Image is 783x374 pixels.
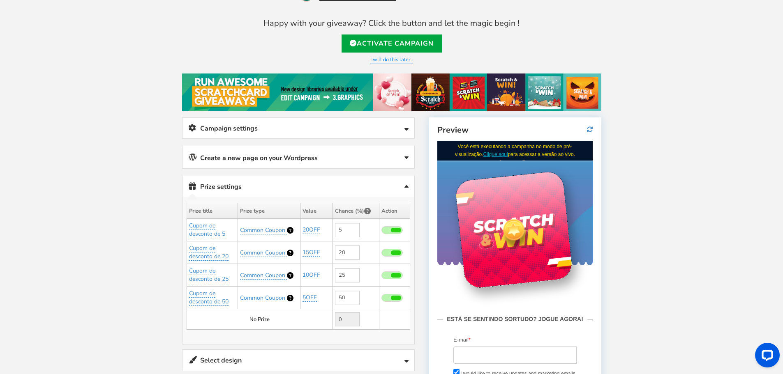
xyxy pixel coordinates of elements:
[240,271,287,280] a: Common Coupon
[182,19,601,28] h4: Happy with your giveaway? Click the button and let the magic begin !
[16,261,139,276] button: TENTE SUA SORTE!
[240,226,287,234] a: Common Coupon
[5,174,150,183] strong: ESTÁ SE SENTINDO SORTUDO? JOGUE AGORA!
[240,294,287,302] a: Common Coupon
[303,248,320,257] a: 15OFF
[46,299,110,305] img: appsmav-footer-credit.png
[182,118,414,139] a: Campaign settings
[16,228,22,234] input: I would like to receive updates and marketing emails. We will treat your information with respect...
[300,203,333,219] th: Value
[370,56,413,64] a: I will do this later..
[16,195,33,204] label: E-mail
[335,312,360,326] input: Value not editable
[303,271,320,279] a: 10OFF
[189,222,225,238] a: Cupom de desconto de 5
[182,350,414,371] a: Select design
[240,249,287,257] a: Common Coupon
[46,11,71,16] a: Clique aqui
[187,203,238,219] th: Prize title
[303,226,320,234] a: 20OFF
[240,271,285,279] span: Common Coupon
[333,203,379,219] th: Chance (%)
[437,126,593,135] h4: Preview
[182,146,414,168] a: Create a new page on your Wordpress
[182,73,601,111] img: festival-poster-2020.jpg
[240,249,285,257] span: Common Coupon
[240,294,285,302] span: Common Coupon
[379,203,410,219] th: Action
[187,309,333,330] td: No Prize
[182,176,414,197] a: Prize settings
[238,203,300,219] th: Prize type
[240,226,285,234] span: Common Coupon
[748,340,783,374] iframe: LiveChat chat widget
[342,34,442,53] a: Activate Campaign
[189,244,229,261] a: Cupom de desconto de 20
[16,229,139,253] label: I would like to receive updates and marketing emails. We will treat your information with respect...
[189,289,229,306] a: Cupom de desconto de 50
[303,294,317,302] a: 5OFF
[189,267,229,283] a: Cupom de desconto de 25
